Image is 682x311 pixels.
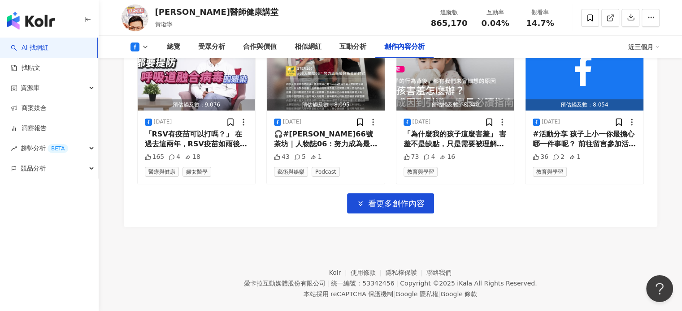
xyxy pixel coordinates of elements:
[145,167,179,177] span: 醫療與健康
[526,31,643,111] img: post-image
[138,99,256,111] div: 預估觸及數：9,076
[21,158,46,179] span: 競品分析
[439,290,441,298] span: |
[155,21,173,28] span: 黃瑽寧
[351,269,386,276] a: 使用條款
[138,31,256,111] button: 預估觸及數：9,076
[431,18,468,28] span: 865,170
[339,42,366,52] div: 互動分析
[243,42,277,52] div: 合作與價值
[11,145,17,152] span: rise
[243,280,325,287] div: 愛卡拉互動媒體股份有限公司
[413,118,431,126] div: [DATE]
[154,118,172,126] div: [DATE]
[267,31,385,111] button: 商業合作預估觸及數：8,095
[294,153,306,162] div: 5
[331,280,394,287] div: 統一編號：53342456
[312,167,340,177] span: Podcast
[481,19,509,28] span: 0.04%
[138,31,256,111] img: post-image
[122,4,148,31] img: KOL Avatar
[21,78,39,98] span: 資源庫
[384,42,425,52] div: 創作內容分析
[426,269,452,276] a: 聯絡我們
[393,290,395,298] span: |
[11,43,48,52] a: searchAI 找網紅
[274,167,308,177] span: 藝術與娛樂
[185,153,200,162] div: 18
[310,153,322,162] div: 1
[395,290,439,298] a: Google 隱私權
[11,64,40,72] a: 找貼文
[396,280,398,287] span: |
[478,8,513,17] div: 互動率
[11,124,47,133] a: 洞察報告
[423,153,435,162] div: 4
[457,280,472,287] a: iKala
[11,104,47,113] a: 商案媒合
[553,153,565,162] div: 2
[283,118,301,126] div: [DATE]
[646,275,673,302] iframe: Help Scout Beacon - Open
[145,153,165,162] div: 165
[404,167,438,177] span: 教育與學習
[523,8,557,17] div: 觀看率
[167,42,180,52] div: 總覽
[386,269,427,276] a: 隱私權保護
[295,42,321,52] div: 相似網紅
[329,269,351,276] a: Kolr
[526,99,643,111] div: 預估觸及數：8,054
[274,129,378,149] div: 🎧#[PERSON_NAME]66號茶坊｜人物誌06：努力成為最好版本的自己 ft. [PERSON_NAME]小額贊助支持[PERSON_NAME]製作更多好內容→[URL][DOMAIN_N...
[304,289,477,299] span: 本站採用 reCAPTCHA 保護機制
[368,199,425,209] span: 看更多創作內容
[145,129,248,149] div: 「RSV有疫苗可以打嗎？」 在過去這兩年，RSV疫苗如雨後春筍百家爭鳴，老人族群有三種RSV疫苗可以接種，孕婦也有一種RSV疫苗可以保護新生兒，至於出生後的嬰幼兒，目前也有自費的長效單株抗體(N...
[169,153,180,162] div: 4
[431,8,468,17] div: 追蹤數
[628,40,660,54] div: 近三個月
[327,280,329,287] span: |
[347,193,434,213] button: 看更多創作內容
[198,42,225,52] div: 受眾分析
[533,129,636,149] div: #活動分享 孩子上小一你最擔心哪一件事呢？ 前往留言參加活動吧！
[569,153,581,162] div: 1
[526,19,554,28] span: 14.7%
[526,31,643,111] button: 預估觸及數：8,054
[533,167,567,177] span: 教育與學習
[396,99,514,111] div: 預估觸及數：8,340
[404,129,507,149] div: 「為什麼我的孩子這麼害羞」 害羞不是缺點，只是需要被理解的特質，分享這篇文章的10個實用引導策略，我相信用對方法，一定可以慢慢陪孩子更加自信！
[267,99,385,111] div: 預估觸及數：8,095
[404,153,419,162] div: 73
[182,167,211,177] span: 婦女醫學
[533,153,548,162] div: 36
[274,153,290,162] div: 43
[267,31,385,111] img: post-image
[7,12,55,30] img: logo
[48,144,68,153] div: BETA
[21,138,68,158] span: 趨勢分析
[542,118,560,126] div: [DATE]
[439,153,455,162] div: 16
[440,290,477,298] a: Google 條款
[400,280,537,287] div: Copyright © 2025 All Rights Reserved.
[396,31,514,111] img: post-image
[155,6,278,17] div: [PERSON_NAME]醫師健康講堂
[396,31,514,111] button: 預估觸及數：8,340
